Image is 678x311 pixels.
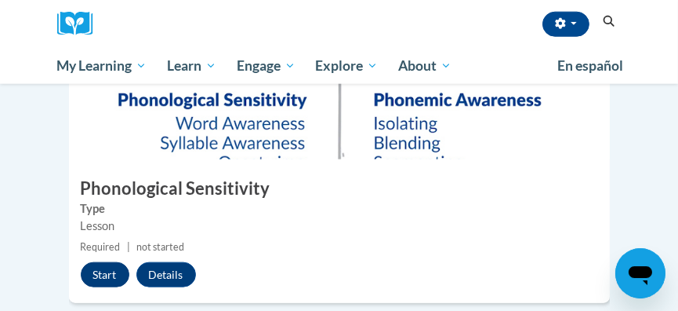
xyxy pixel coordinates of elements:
[81,262,129,287] button: Start
[47,48,158,84] a: My Learning
[81,218,598,235] div: Lesson
[136,262,196,287] button: Details
[557,57,623,74] span: En español
[388,48,462,84] a: About
[237,57,295,75] span: Engage
[136,241,184,253] span: not started
[597,13,621,31] button: Search
[315,57,378,75] span: Explore
[57,12,104,36] a: Cox Campus
[547,49,633,82] a: En español
[81,200,598,218] label: Type
[542,12,589,37] button: Account Settings
[45,48,633,84] div: Main menu
[615,248,665,298] iframe: Button to launch messaging window
[57,12,104,36] img: Logo brand
[127,241,130,253] span: |
[81,241,121,253] span: Required
[69,177,610,201] h3: Phonological Sensitivity
[227,48,306,84] a: Engage
[305,48,388,84] a: Explore
[398,57,451,75] span: About
[167,57,216,75] span: Learn
[56,57,147,75] span: My Learning
[157,48,227,84] a: Learn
